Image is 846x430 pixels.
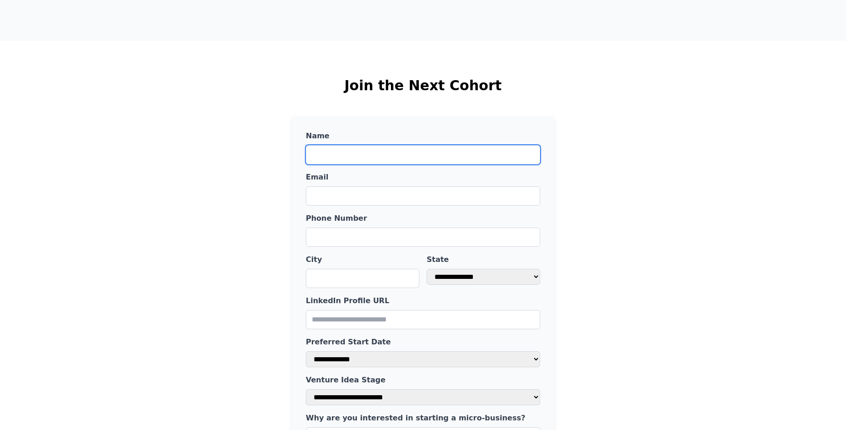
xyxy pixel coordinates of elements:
[306,295,540,306] label: LinkedIn Profile URL
[306,413,540,424] label: Why are you interested in starting a micro-business?
[306,375,540,386] label: Venture Idea Stage
[306,254,419,265] label: City
[306,172,540,183] label: Email
[306,213,540,224] label: Phone Number
[427,254,540,265] label: State
[137,77,709,94] h2: Join the Next Cohort
[306,337,540,348] label: Preferred Start Date
[306,131,540,142] label: Name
